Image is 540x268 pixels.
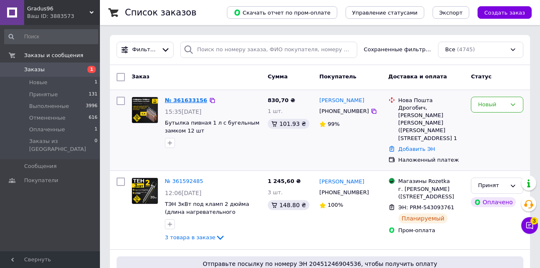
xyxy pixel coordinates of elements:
button: Экспорт [433,6,469,19]
span: 12:06[DATE] [165,190,202,196]
span: 3 шт. [268,189,283,195]
span: Заказы и сообщения [24,52,83,59]
span: (4745) [457,46,475,53]
div: Ваш ID: 3883573 [27,13,100,20]
span: 3996 [86,103,97,110]
div: Планируемый [398,213,448,223]
span: 830,70 ₴ [268,97,295,103]
span: Сообщения [24,163,57,170]
div: Магазины Rozetka [398,178,465,185]
span: Все [445,46,455,54]
a: № 361592485 [165,178,203,184]
span: Gradus96 [27,5,90,13]
span: 1 шт. [268,108,283,114]
span: Создать заказ [484,10,525,16]
span: 131 [89,91,97,98]
span: Заказы [24,66,45,73]
span: Отмененные [29,114,65,122]
div: Нова Пошта [398,97,465,104]
div: Пром-оплата [398,227,465,234]
span: Экспорт [439,10,463,16]
div: 148.80 ₴ [268,200,309,210]
div: г. [PERSON_NAME] ([STREET_ADDRESS] [398,185,465,200]
span: 100% [328,202,343,208]
button: Скачать отчет по пром-оплате [227,6,337,19]
span: Заказы из [GEOGRAPHIC_DATA] [29,138,95,153]
div: Наложенный платеж [398,156,465,164]
span: Статус [471,73,492,80]
div: [PHONE_NUMBER] [318,106,371,117]
h1: Список заказов [125,8,197,18]
span: Покупатели [24,177,58,184]
input: Поиск по номеру заказа, ФИО покупателя, номеру телефона, Email, номеру накладной [180,42,357,58]
span: 0 [95,138,97,153]
a: Добавить ЭН [398,146,435,152]
span: Скачать отчет по пром-оплате [234,9,331,16]
button: Создать заказ [478,6,532,19]
img: Фото товару [132,97,158,123]
a: [PERSON_NAME] [319,178,364,186]
span: Новые [29,79,47,86]
span: 1 [95,79,97,86]
span: Доставка и оплата [388,73,447,80]
span: 3 товара в заказе [165,234,215,240]
span: Оплаченные [29,126,65,133]
span: 1 [95,126,97,133]
a: Фото товару [132,178,158,204]
span: 3 [530,215,538,223]
input: Поиск [4,29,98,44]
span: Отправьте посылку по номеру ЭН 20451246904536, чтобы получить оплату [120,260,520,268]
div: [PHONE_NUMBER] [318,187,371,198]
span: Принятые [29,91,58,98]
span: Выполненные [29,103,69,110]
a: ТЭН 3кВт под кламп 2 дюйма (длина нагревательного элемента 20 см) [165,201,249,223]
span: 616 [89,114,97,122]
span: ЭН: PRM-543093761 [398,204,455,210]
div: Дрогобич, [PERSON_NAME] [PERSON_NAME] ([PERSON_NAME][STREET_ADDRESS] 1 [398,104,465,142]
span: 1 245,60 ₴ [268,178,301,184]
a: № 361633156 [165,97,207,103]
a: [PERSON_NAME] [319,97,364,105]
div: Оплачено [471,197,516,207]
a: Бутылка пивная 1 л с бугельным замком 12 шт [165,120,259,134]
span: Сумма [268,73,288,80]
button: Управление статусами [346,6,424,19]
span: Покупатель [319,73,356,80]
span: 99% [328,121,340,127]
div: Новый [478,100,506,109]
span: 1 [87,66,96,73]
a: Создать заказ [469,9,532,15]
div: Принят [478,181,506,190]
span: Управление статусами [352,10,418,16]
span: Заказ [132,73,149,80]
span: 15:35[DATE] [165,108,202,115]
div: 101.93 ₴ [268,119,309,129]
img: Фото товару [132,178,158,204]
button: Чат с покупателем3 [521,217,538,234]
span: Сохраненные фильтры: [364,46,431,54]
span: Фильтры [132,46,158,54]
a: 3 товара в заказе [165,234,225,240]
